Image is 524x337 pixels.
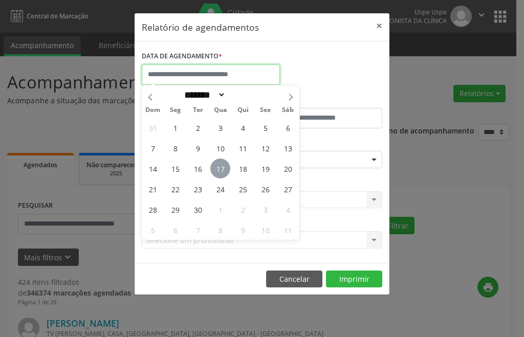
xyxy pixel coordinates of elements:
span: Setembro 5, 2025 [255,118,275,138]
input: Year [226,89,259,100]
span: Outubro 10, 2025 [255,220,275,240]
span: Outubro 2, 2025 [233,199,253,219]
span: Setembro 8, 2025 [165,138,185,158]
span: Setembro 24, 2025 [210,179,230,199]
label: ATÉ [265,92,382,108]
span: Setembro 9, 2025 [188,138,208,158]
span: Dom [142,107,164,114]
button: Cancelar [266,271,322,288]
span: Setembro 12, 2025 [255,138,275,158]
span: Setembro 14, 2025 [143,159,163,178]
span: Outubro 3, 2025 [255,199,275,219]
span: Setembro 25, 2025 [233,179,253,199]
span: Seg [164,107,187,114]
span: Setembro 23, 2025 [188,179,208,199]
span: Setembro 11, 2025 [233,138,253,158]
span: Setembro 28, 2025 [143,199,163,219]
span: Setembro 19, 2025 [255,159,275,178]
span: Outubro 7, 2025 [188,220,208,240]
span: Setembro 10, 2025 [210,138,230,158]
span: Setembro 15, 2025 [165,159,185,178]
span: Setembro 16, 2025 [188,159,208,178]
span: Setembro 29, 2025 [165,199,185,219]
button: Close [369,13,389,38]
span: Setembro 17, 2025 [210,159,230,178]
span: Setembro 21, 2025 [143,179,163,199]
span: Outubro 6, 2025 [165,220,185,240]
span: Setembro 13, 2025 [278,138,298,158]
span: Setembro 3, 2025 [210,118,230,138]
span: Ter [187,107,209,114]
span: Outubro 1, 2025 [210,199,230,219]
span: Setembro 22, 2025 [165,179,185,199]
span: Setembro 4, 2025 [233,118,253,138]
span: Outubro 5, 2025 [143,220,163,240]
span: Setembro 2, 2025 [188,118,208,138]
span: Setembro 30, 2025 [188,199,208,219]
h5: Relatório de agendamentos [142,20,259,34]
span: Outubro 8, 2025 [210,220,230,240]
span: Sex [254,107,277,114]
span: Setembro 7, 2025 [143,138,163,158]
select: Month [181,89,226,100]
span: Setembro 18, 2025 [233,159,253,178]
span: Qua [209,107,232,114]
span: Outubro 9, 2025 [233,220,253,240]
span: Setembro 20, 2025 [278,159,298,178]
span: Setembro 6, 2025 [278,118,298,138]
span: Qui [232,107,254,114]
label: DATA DE AGENDAMENTO [142,49,222,64]
span: Sáb [277,107,299,114]
span: Setembro 26, 2025 [255,179,275,199]
span: Agosto 31, 2025 [143,118,163,138]
span: Outubro 11, 2025 [278,220,298,240]
span: Setembro 1, 2025 [165,118,185,138]
span: Setembro 27, 2025 [278,179,298,199]
span: Outubro 4, 2025 [278,199,298,219]
button: Imprimir [326,271,382,288]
